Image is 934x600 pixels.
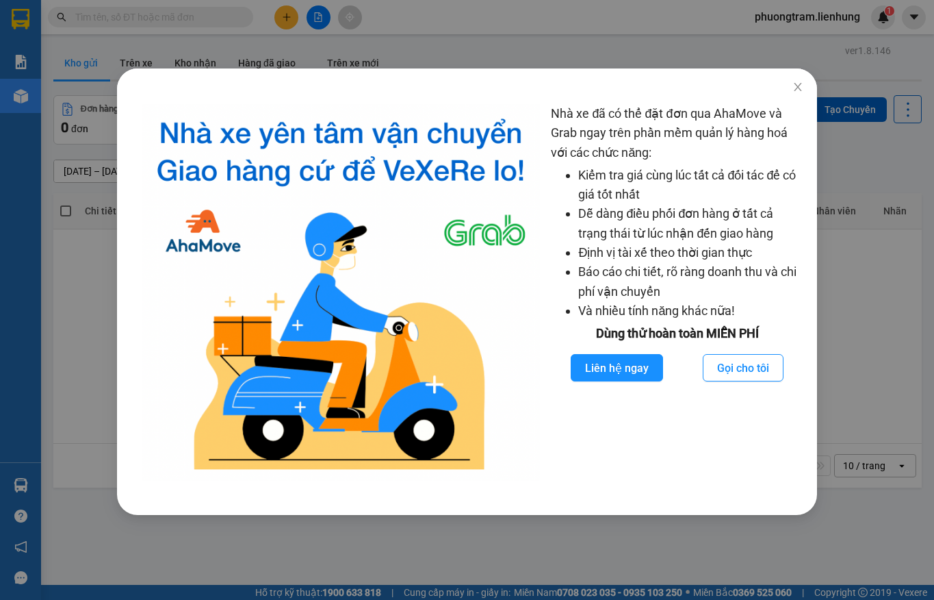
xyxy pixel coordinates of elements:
[551,324,803,343] div: Dùng thử hoàn toàn MIỄN PHÍ
[792,82,803,92] span: close
[142,104,541,481] img: logo
[578,204,803,243] li: Dễ dàng điều phối đơn hàng ở tất cả trạng thái từ lúc nhận đến giao hàng
[578,243,803,262] li: Định vị tài xế theo thời gian thực
[571,354,663,382] button: Liên hệ ngay
[585,360,649,377] span: Liên hệ ngay
[779,68,817,107] button: Close
[551,104,803,481] div: Nhà xe đã có thể đặt đơn qua AhaMove và Grab ngay trên phần mềm quản lý hàng hoá với các chức năng:
[717,360,769,377] span: Gọi cho tôi
[578,262,803,301] li: Báo cáo chi tiết, rõ ràng doanh thu và chi phí vận chuyển
[578,166,803,205] li: Kiểm tra giá cùng lúc tất cả đối tác để có giá tốt nhất
[703,354,783,382] button: Gọi cho tôi
[578,301,803,321] li: Và nhiều tính năng khác nữa!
